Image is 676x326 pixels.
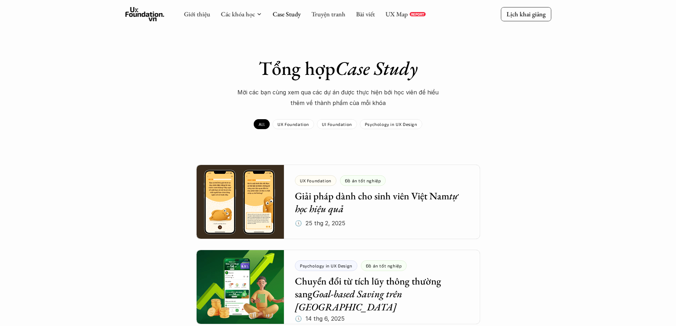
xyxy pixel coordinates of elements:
h1: Tổng hợp [214,57,462,80]
em: Case Study [335,56,418,81]
a: Chuyển đổi từ tích lũy thông thường sangGoal-based Saving trên [GEOGRAPHIC_DATA]🕔 14 thg 6, 2025 [196,250,480,324]
a: Truyện tranh [311,10,345,18]
a: Các khóa học [221,10,255,18]
p: All [259,122,265,127]
a: Bài viết [356,10,375,18]
p: Psychology in UX Design [365,122,417,127]
p: Lịch khai giảng [506,10,545,18]
p: REPORT [411,12,424,16]
a: Lịch khai giảng [501,7,551,21]
p: UX Foundation [277,122,309,127]
a: REPORT [410,12,425,16]
p: Mời các bạn cùng xem qua các dự án được thực hiện bới học viên để hiểu thêm về thành phẩm của mỗi... [232,87,445,109]
a: Giới thiệu [184,10,210,18]
p: UI Foundation [322,122,352,127]
a: Giải pháp dành cho sinh viên Việt Namtự học hiệu quả🕔 25 thg 2, 2025 [196,165,480,239]
a: UX Map [385,10,408,18]
a: Case Study [273,10,301,18]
